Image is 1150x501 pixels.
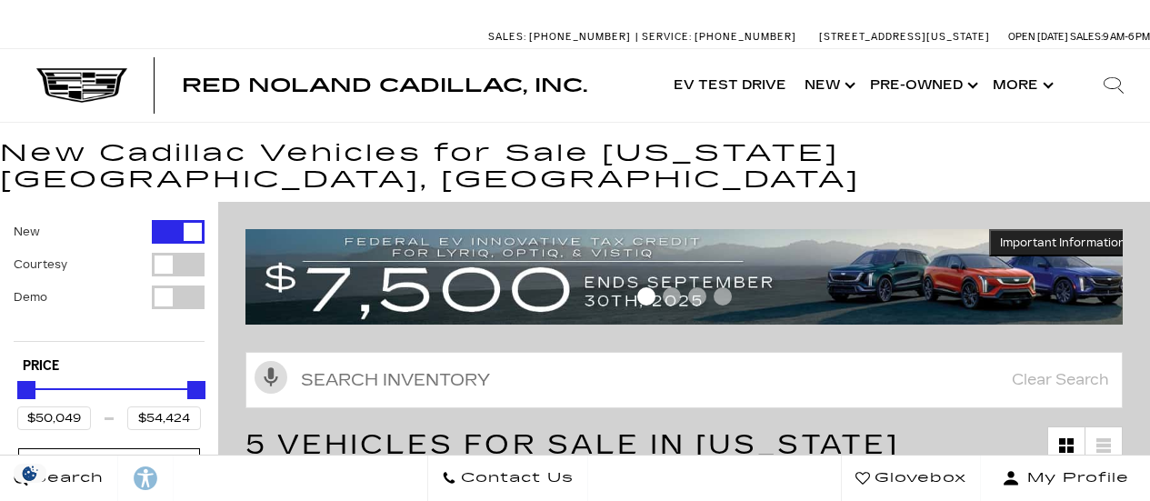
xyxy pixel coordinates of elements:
img: Opt-Out Icon [9,464,51,483]
a: [STREET_ADDRESS][US_STATE] [819,31,990,43]
span: [PHONE_NUMBER] [529,31,631,43]
a: EV Test Drive [665,49,795,122]
input: Maximum [127,406,201,430]
span: Glovebox [870,466,966,491]
button: More [984,49,1059,122]
span: Service: [642,31,692,43]
span: Go to slide 4 [714,287,732,306]
div: Minimum Price [17,381,35,399]
span: Important Information [1000,235,1125,250]
div: Maximum Price [187,381,205,399]
span: Go to slide 1 [637,287,655,306]
div: ModelModel [18,448,200,497]
svg: Click to toggle on voice search [255,361,287,394]
span: Go to slide 2 [663,287,681,306]
span: Sales: [1070,31,1103,43]
button: Important Information [989,229,1136,256]
label: Demo [14,288,47,306]
a: Sales: [PHONE_NUMBER] [488,32,635,42]
input: Minimum [17,406,91,430]
img: vrp-tax-ending-august-version [245,229,1136,325]
section: Click to Open Cookie Consent Modal [9,464,51,483]
input: Search Inventory [245,352,1123,408]
a: Red Noland Cadillac, Inc. [182,76,587,95]
span: 9 AM-6 PM [1103,31,1150,43]
label: Courtesy [14,256,67,274]
span: My Profile [1020,466,1129,491]
a: Glovebox [841,456,981,501]
span: Sales: [488,31,526,43]
a: Service: [PHONE_NUMBER] [635,32,801,42]
span: Open [DATE] [1008,31,1068,43]
div: Price [17,375,201,430]
img: Cadillac Dark Logo with Cadillac White Text [36,68,127,103]
span: [PHONE_NUMBER] [695,31,796,43]
div: Filter by Vehicle Type [14,220,205,341]
h5: Price [23,358,195,375]
a: New [795,49,861,122]
span: Red Noland Cadillac, Inc. [182,75,587,96]
span: Contact Us [456,466,574,491]
span: 5 Vehicles for Sale in [US_STATE][GEOGRAPHIC_DATA], [GEOGRAPHIC_DATA] [245,428,1002,497]
span: Go to slide 3 [688,287,706,306]
span: Search [28,466,104,491]
button: Open user profile menu [981,456,1150,501]
label: New [14,223,40,241]
a: Pre-Owned [861,49,984,122]
a: Contact Us [427,456,588,501]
